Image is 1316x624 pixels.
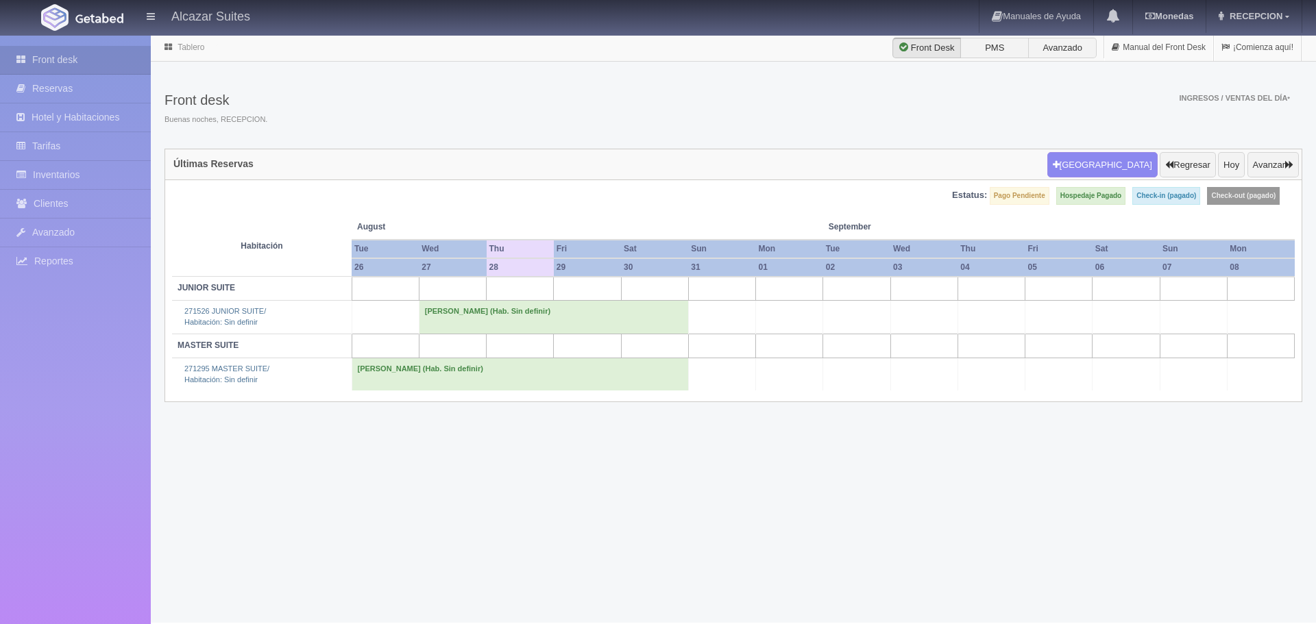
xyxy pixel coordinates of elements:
img: Getabed [41,4,69,31]
th: 04 [958,258,1025,277]
b: Monedas [1145,11,1193,21]
span: September [829,221,953,233]
th: Wed [419,240,486,258]
th: 03 [890,258,958,277]
label: Hospedaje Pagado [1056,187,1125,205]
th: Sat [621,240,688,258]
b: MASTER SUITE [178,340,239,350]
th: 01 [756,258,823,277]
th: Tue [823,240,890,258]
a: ¡Comienza aquí! [1214,34,1301,61]
th: Fri [554,240,621,258]
h3: Front desk [164,92,267,108]
label: Front Desk [892,38,961,58]
label: Check-in (pagado) [1132,187,1200,205]
th: Mon [756,240,823,258]
a: Manual del Front Desk [1104,34,1213,61]
span: Ingresos / Ventas del día [1179,94,1290,102]
label: Avanzado [1028,38,1097,58]
th: 02 [823,258,890,277]
th: 27 [419,258,486,277]
a: 271295 MASTER SUITE/Habitación: Sin definir [184,364,269,384]
th: 06 [1093,258,1160,277]
strong: Habitación [241,241,282,251]
th: Sun [1160,240,1227,258]
th: Wed [890,240,958,258]
th: 05 [1025,258,1093,277]
label: Pago Pendiente [990,187,1049,205]
th: Sun [688,240,755,258]
span: August [357,221,481,233]
th: Thu [487,240,554,258]
th: Fri [1025,240,1093,258]
th: Tue [352,240,419,258]
img: Getabed [75,13,123,23]
label: Estatus: [952,189,987,202]
span: Buenas noches, RECEPCION. [164,114,267,125]
th: Mon [1227,240,1294,258]
td: [PERSON_NAME] (Hab. Sin definir) [419,301,688,334]
a: 271526 JUNIOR SUITE/Habitación: Sin definir [184,307,266,326]
span: RECEPCION [1226,11,1282,21]
th: 29 [554,258,621,277]
button: Hoy [1218,152,1245,178]
th: 31 [688,258,755,277]
h4: Últimas Reservas [173,159,254,169]
th: 07 [1160,258,1227,277]
button: Avanzar [1247,152,1299,178]
th: Sat [1093,240,1160,258]
th: 28 [487,258,554,277]
th: Thu [958,240,1025,258]
b: JUNIOR SUITE [178,283,235,292]
label: Check-out (pagado) [1207,187,1280,205]
a: Tablero [178,42,204,52]
th: 08 [1227,258,1294,277]
td: [PERSON_NAME] (Hab. Sin definir) [352,358,688,390]
h4: Alcazar Suites [171,7,250,24]
label: PMS [960,38,1029,58]
button: Regresar [1160,152,1215,178]
th: 26 [352,258,419,277]
button: [GEOGRAPHIC_DATA] [1047,152,1158,178]
th: 30 [621,258,688,277]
